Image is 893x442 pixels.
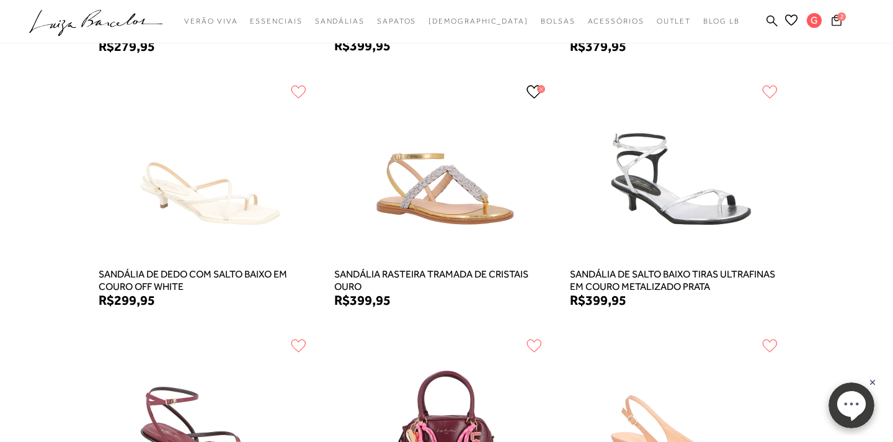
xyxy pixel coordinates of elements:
[377,17,416,25] span: Sapatos
[429,17,528,25] span: [DEMOGRAPHIC_DATA]
[807,13,822,28] span: G
[541,17,575,25] span: Bolsas
[703,17,739,25] span: BLOG LB
[703,10,739,33] a: BLOG LB
[99,268,316,293] span: SANDÁLIA DE DEDO COM SALTO BAIXO EM COURO OFF WHITE
[570,282,787,292] a: SANDÁLIA DE SALTO BAIXO TIRAS ULTRAFINAS EM COURO METALIZADO PRATA
[334,268,551,293] span: SANDÁLIA RASTEIRA TRAMADA DE CRISTAIS OURO
[570,292,626,308] span: R$399,95
[828,14,845,30] button: 2
[657,17,691,25] span: Outlet
[541,10,575,33] a: categoryNavScreenReaderText
[584,76,773,268] img: SANDÁLIA DE SALTO BAIXO TIRAS ULTRAFINAS EM COURO METALIZADO PRATA
[349,76,538,268] img: SANDÁLIA RASTEIRA TRAMADA DE CRISTAIS OURO
[99,282,316,292] a: SANDÁLIA DE DEDO COM SALTO BAIXO EM COURO OFF WHITE
[657,10,691,33] a: categoryNavScreenReaderText
[250,17,302,25] span: Essenciais
[184,10,238,33] a: categoryNavScreenReaderText
[377,10,416,33] a: categoryNavScreenReaderText
[570,38,626,54] span: R$379,95
[99,292,155,308] span: R$299,95
[315,17,365,25] span: Sandálias
[570,268,787,293] span: SANDÁLIA DE SALTO BAIXO TIRAS ULTRAFINAS EM COURO METALIZADO PRATA
[588,10,644,33] a: categoryNavScreenReaderText
[588,17,644,25] span: Acessórios
[801,12,828,32] button: G
[334,37,391,53] span: R$399,95
[315,10,365,33] a: categoryNavScreenReaderText
[99,38,155,54] span: R$279,95
[113,76,302,268] img: SANDÁLIA DE DEDO COM SALTO BAIXO EM COURO OFF WHITE
[334,292,391,308] span: R$399,95
[334,282,551,292] a: SANDÁLIA RASTEIRA TRAMADA DE CRISTAIS OURO
[429,10,528,33] a: noSubCategoriesText
[837,12,846,21] span: 2
[184,17,238,25] span: Verão Viva
[250,10,302,33] a: categoryNavScreenReaderText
